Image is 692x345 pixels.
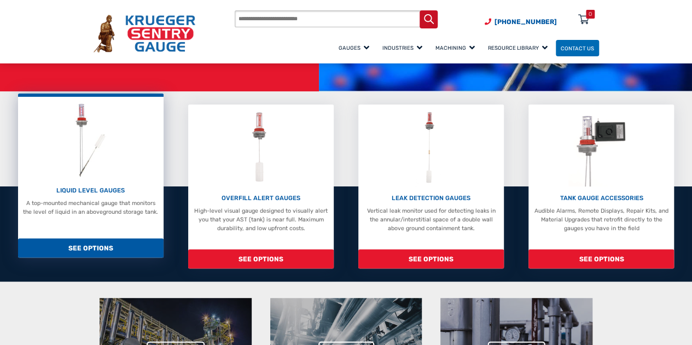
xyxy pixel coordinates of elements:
[188,104,334,268] a: Overfill Alert Gauges OVERFILL ALERT GAUGES High-level visual gauge designed to visually alert yo...
[533,207,670,232] p: Audible Alarms, Remote Displays, Repair Kits, and Material Upgrades that retrofit directly to the...
[377,38,431,57] a: Industries
[22,186,159,195] p: LIQUID LEVEL GAUGES
[382,45,422,51] span: Industries
[22,199,159,217] p: A top-mounted mechanical gauge that monitors the level of liquid in an aboveground storage tank.
[363,207,500,232] p: Vertical leak monitor used for detecting leaks in the annular/interstitial space of a double wall...
[483,38,556,57] a: Resource Library
[193,194,330,203] p: OVERFILL ALERT GAUGES
[243,109,279,187] img: Overfill Alert Gauges
[363,194,500,203] p: LEAK DETECTION GAUGES
[431,38,483,57] a: Machining
[415,109,447,187] img: Leak Detection Gauges
[528,249,674,268] span: SEE OPTIONS
[334,38,377,57] a: Gauges
[18,238,164,258] span: SEE OPTIONS
[488,45,548,51] span: Resource Library
[193,207,330,232] p: High-level visual gauge designed to visually alert you that your AST (tank) is near full. Maximum...
[495,18,557,26] span: [PHONE_NUMBER]
[358,104,504,268] a: Leak Detection Gauges LEAK DETECTION GAUGES Vertical leak monitor used for detecting leaks in the...
[188,249,334,268] span: SEE OPTIONS
[568,109,635,187] img: Tank Gauge Accessories
[18,93,164,258] a: Liquid Level Gauges LIQUID LEVEL GAUGES A top-mounted mechanical gauge that monitors the level of...
[589,10,592,19] div: 0
[339,45,369,51] span: Gauges
[69,101,113,179] img: Liquid Level Gauges
[435,45,475,51] span: Machining
[94,15,195,52] img: Krueger Sentry Gauge
[358,249,504,268] span: SEE OPTIONS
[533,194,670,203] p: TANK GAUGE ACCESSORIES
[556,40,599,57] a: Contact Us
[561,45,594,51] span: Contact Us
[528,104,674,268] a: Tank Gauge Accessories TANK GAUGE ACCESSORIES Audible Alarms, Remote Displays, Repair Kits, and M...
[485,17,557,27] a: Phone Number (920) 434-8860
